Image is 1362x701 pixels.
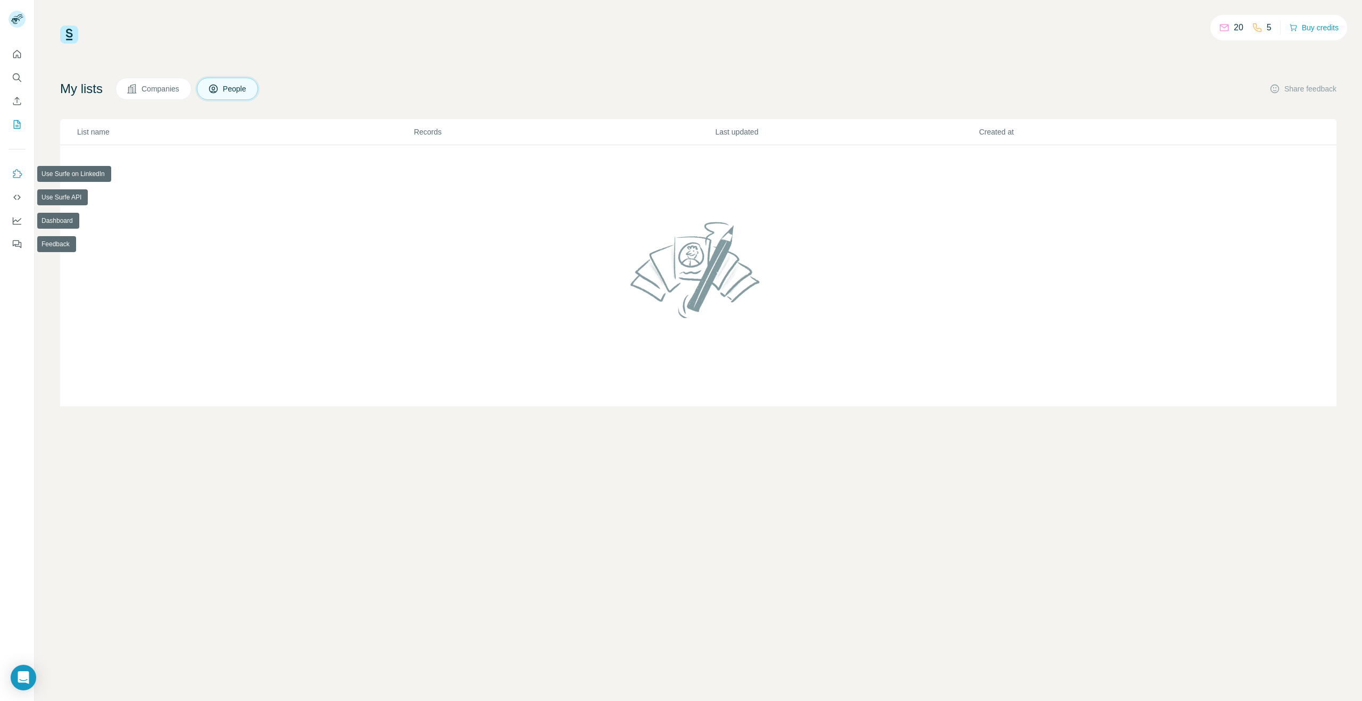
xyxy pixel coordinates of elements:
[11,665,36,690] div: Open Intercom Messenger
[979,127,1242,137] p: Created at
[9,91,26,111] button: Enrich CSV
[626,213,771,327] img: No lists found
[142,84,180,94] span: Companies
[60,80,103,97] h4: My lists
[715,127,978,137] p: Last updated
[1267,21,1272,34] p: 5
[1269,84,1336,94] button: Share feedback
[9,211,26,230] button: Dashboard
[414,127,715,137] p: Records
[77,127,413,137] p: List name
[1234,21,1243,34] p: 20
[1289,20,1339,35] button: Buy credits
[223,84,247,94] span: People
[9,45,26,64] button: Quick start
[9,235,26,254] button: Feedback
[9,164,26,183] button: Use Surfe on LinkedIn
[9,115,26,134] button: My lists
[60,26,78,44] img: Surfe Logo
[9,188,26,207] button: Use Surfe API
[9,68,26,87] button: Search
